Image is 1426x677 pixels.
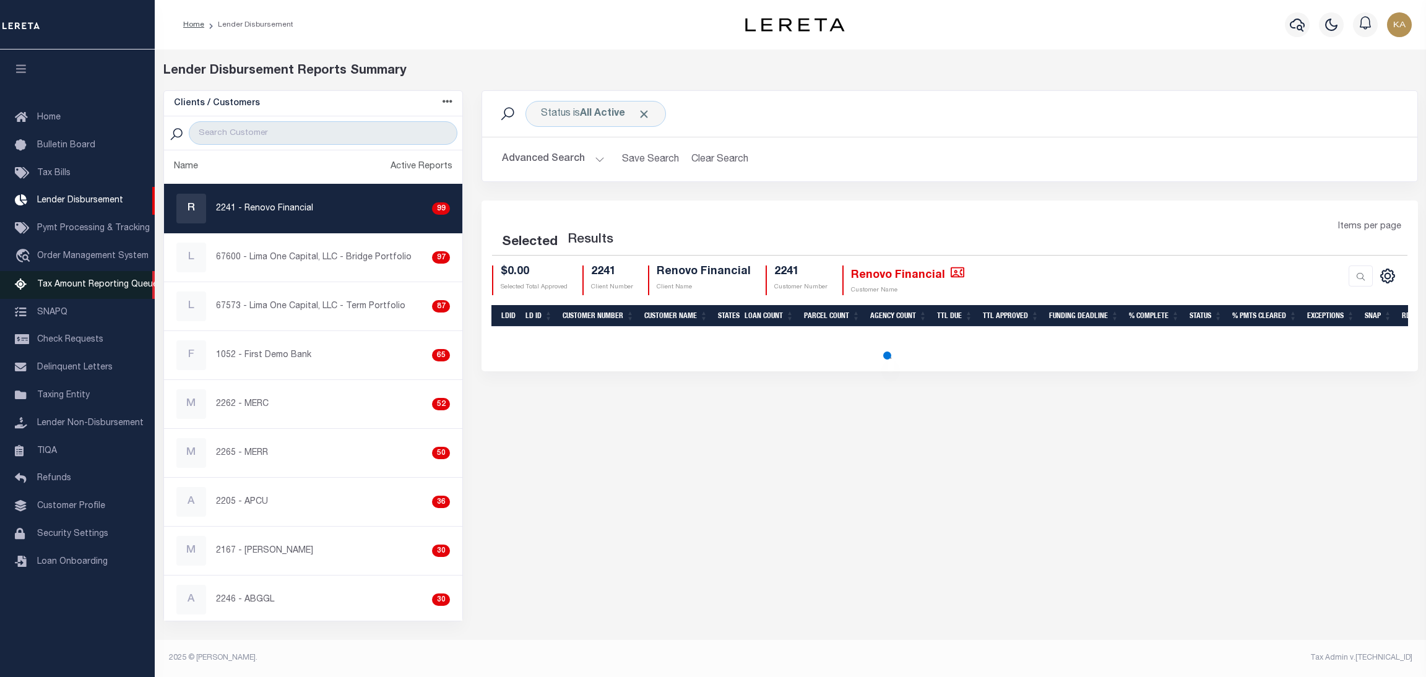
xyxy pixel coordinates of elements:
[15,249,35,265] i: travel_explore
[37,169,71,178] span: Tax Bills
[176,536,206,566] div: M
[1302,305,1360,327] th: Exceptions
[615,147,686,171] button: Save Search
[432,496,449,508] div: 36
[851,286,964,295] p: Customer Name
[183,21,204,28] a: Home
[1227,305,1302,327] th: % Pmts Cleared
[1387,12,1412,37] img: svg+xml;base64,PHN2ZyB4bWxucz0iaHR0cDovL3d3dy53My5vcmcvMjAwMC9zdmciIHBvaW50ZXItZXZlbnRzPSJub25lIi...
[501,283,568,292] p: Selected Total Approved
[1338,220,1401,234] span: Items per page
[502,233,558,252] div: Selected
[37,502,105,511] span: Customer Profile
[216,398,269,411] p: 2262 - MERC
[432,251,449,264] div: 97
[216,349,311,362] p: 1052 - First Demo Bank
[216,593,274,606] p: 2246 - ABGGL
[496,305,516,327] th: LDID
[774,283,828,292] p: Customer Number
[37,280,158,289] span: Tax Amount Reporting Queue
[713,305,740,327] th: States
[591,283,633,292] p: Client Number
[1044,305,1124,327] th: Funding Deadline
[558,305,639,327] th: Customer Number
[37,446,57,455] span: TIQA
[686,147,754,171] button: Clear Search
[189,121,457,145] input: Search Customer
[657,283,751,292] p: Client Name
[216,300,405,313] p: 67573 - Lima One Capital, LLC - Term Portfolio
[216,447,268,460] p: 2265 - MERR
[851,265,964,282] h4: Renovo Financial
[37,335,103,344] span: Check Requests
[176,291,206,321] div: L
[174,160,198,174] div: Name
[164,478,462,526] a: A2205 - APCU36
[432,202,449,215] div: 99
[932,305,978,327] th: Ttl Due
[639,305,713,327] th: Customer Name
[745,18,844,32] img: logo-dark.svg
[1124,305,1185,327] th: % Complete
[432,300,449,313] div: 87
[37,308,67,316] span: SNAPQ
[580,109,625,119] b: All Active
[37,419,144,428] span: Lender Non-Disbursement
[432,593,449,606] div: 30
[176,487,206,517] div: A
[176,585,206,614] div: A
[37,530,108,538] span: Security Settings
[657,265,751,279] h4: Renovo Financial
[502,147,605,171] button: Advanced Search
[521,305,558,327] th: LD ID
[176,389,206,419] div: M
[391,160,452,174] div: Active Reports
[432,349,449,361] div: 65
[216,202,313,215] p: 2241 - Renovo Financial
[591,265,633,279] h4: 2241
[216,251,412,264] p: 67600 - Lima One Capital, LLC - Bridge Portfolio
[204,19,293,30] li: Lender Disbursement
[37,141,95,150] span: Bulletin Board
[37,252,149,261] span: Order Management System
[176,438,206,468] div: M
[164,184,462,233] a: R2241 - Renovo Financial99
[164,282,462,330] a: L67573 - Lima One Capital, LLC - Term Portfolio87
[799,305,865,327] th: Parcel Count
[37,196,123,205] span: Lender Disbursement
[740,305,799,327] th: Loan Count
[164,233,462,282] a: L67600 - Lima One Capital, LLC - Bridge Portfolio97
[176,194,206,223] div: R
[37,363,113,372] span: Delinquent Letters
[568,230,613,250] label: Results
[37,474,71,483] span: Refunds
[432,398,449,410] div: 52
[163,62,1418,80] div: Lender Disbursement Reports Summary
[501,265,568,279] h4: $0.00
[637,108,650,121] span: Click to Remove
[216,496,268,509] p: 2205 - APCU
[1360,305,1397,327] th: SNAP
[432,545,449,557] div: 30
[176,243,206,272] div: L
[774,265,828,279] h4: 2241
[37,558,108,566] span: Loan Onboarding
[164,429,462,477] a: M2265 - MERR50
[1185,305,1227,327] th: Status
[37,391,90,400] span: Taxing Entity
[865,305,932,327] th: Agency Count
[164,331,462,379] a: F1052 - First Demo Bank65
[37,224,150,233] span: Pymt Processing & Tracking
[800,652,1412,663] div: Tax Admin v.[TECHNICAL_ID]
[216,545,313,558] p: 2167 - [PERSON_NAME]
[174,98,260,109] h5: Clients / Customers
[164,380,462,428] a: M2262 - MERC52
[164,527,462,575] a: M2167 - [PERSON_NAME]30
[37,113,61,122] span: Home
[432,447,449,459] div: 50
[160,652,791,663] div: 2025 © [PERSON_NAME].
[164,576,462,624] a: A2246 - ABGGL30
[978,305,1044,327] th: Ttl Approved
[525,101,666,127] div: Click to Edit
[176,340,206,370] div: F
